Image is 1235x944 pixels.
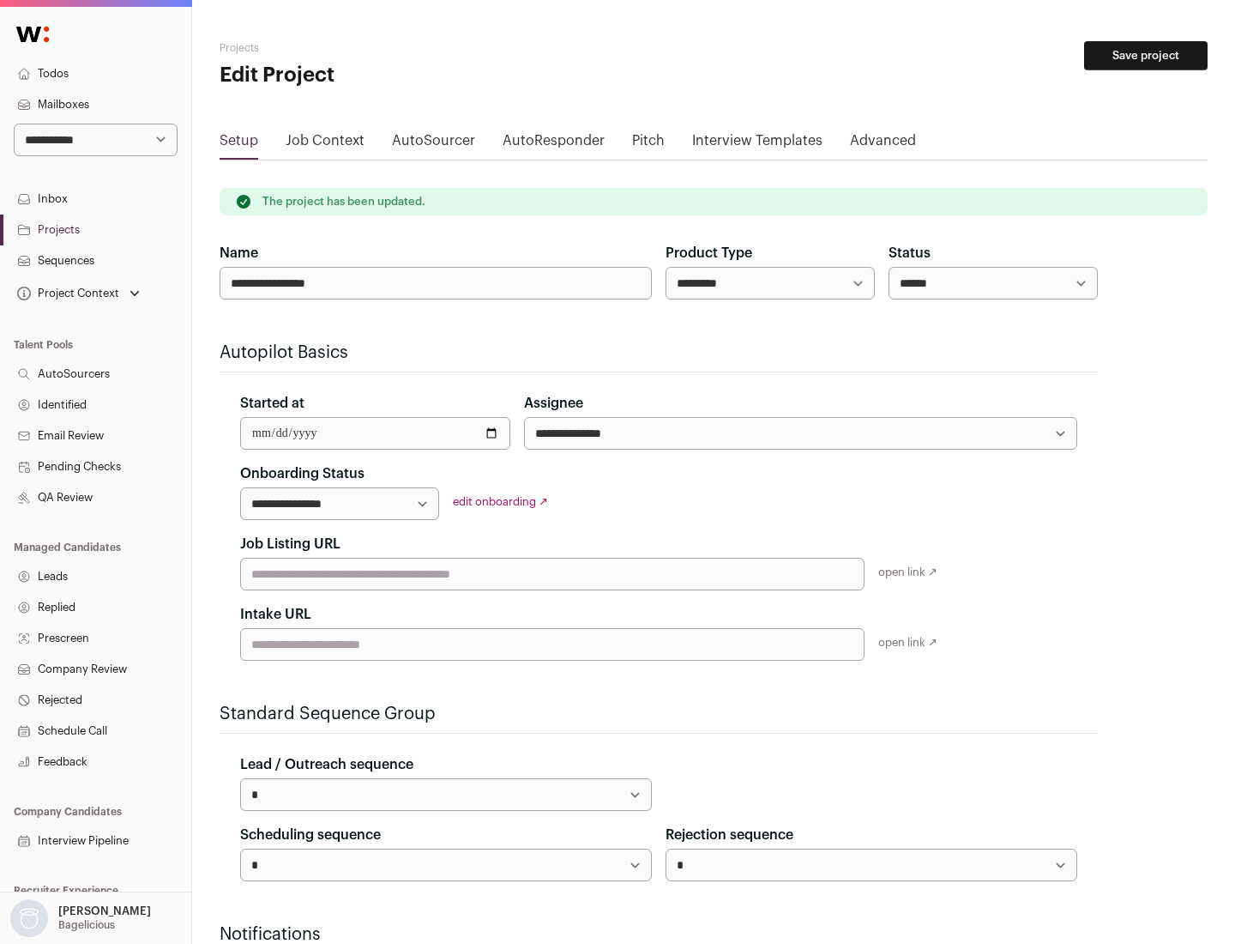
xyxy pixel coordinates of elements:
p: The project has been updated. [262,195,425,209]
label: Assignee [524,393,583,414]
label: Lead / Outreach sequence [240,754,413,775]
label: Intake URL [240,604,311,625]
label: Rejection sequence [666,825,793,845]
label: Name [220,243,258,263]
button: Open dropdown [14,281,143,306]
button: Save project [1084,41,1208,70]
a: AutoSourcer [392,130,475,158]
h2: Autopilot Basics [220,341,1098,365]
div: Project Context [14,287,119,300]
label: Scheduling sequence [240,825,381,845]
img: Wellfound [7,17,58,51]
button: Open dropdown [7,899,154,937]
a: Pitch [632,130,665,158]
a: edit onboarding ↗ [453,496,548,507]
h1: Edit Project [220,62,549,89]
label: Status [889,243,931,263]
label: Started at [240,393,304,414]
a: AutoResponder [503,130,605,158]
a: Interview Templates [692,130,822,158]
h2: Projects [220,41,549,55]
label: Onboarding Status [240,463,364,484]
a: Job Context [286,130,364,158]
h2: Standard Sequence Group [220,702,1098,726]
label: Job Listing URL [240,534,340,554]
a: Advanced [850,130,916,158]
a: Setup [220,130,258,158]
img: nopic.png [10,899,48,937]
label: Product Type [666,243,752,263]
p: [PERSON_NAME] [58,905,151,918]
p: Bagelicious [58,918,115,932]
